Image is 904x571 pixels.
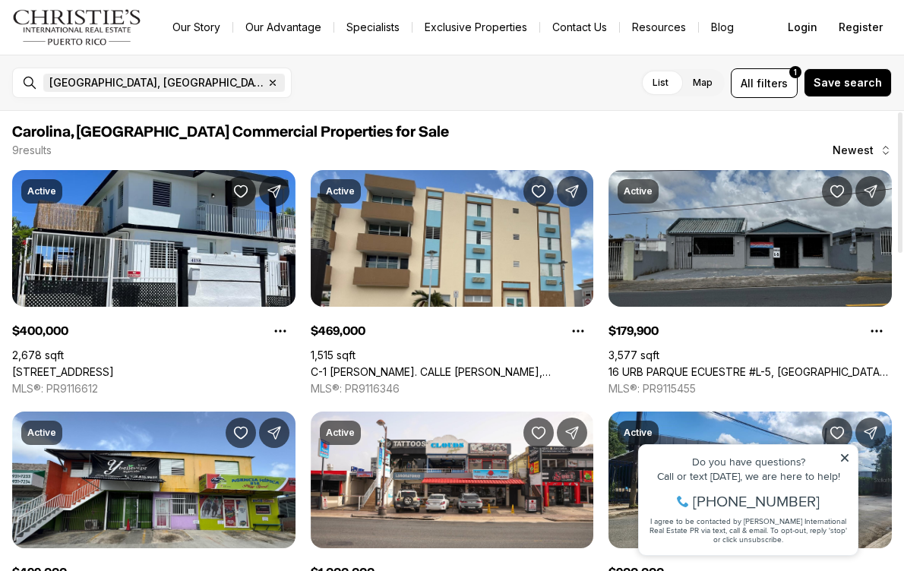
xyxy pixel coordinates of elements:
[822,418,852,448] button: Save Property: SR-887 KM 1.0 - LOT B SAN ANTON WARD
[608,365,892,379] a: 16 URB PARQUE ECUESTRE #L-5, CAROLINA PR, 00987
[326,185,355,197] p: Active
[757,75,788,91] span: filters
[12,9,142,46] img: logo
[822,176,852,207] button: Save Property: 16 URB PARQUE ECUESTRE #L-5
[334,17,412,38] a: Specialists
[699,17,746,38] a: Blog
[523,418,554,448] button: Save Property: 5900 AVENIDA ISLA VERDE #5
[624,427,653,439] p: Active
[557,176,587,207] button: Share Property
[62,71,189,87] span: [PHONE_NUMBER]
[27,427,56,439] p: Active
[523,176,554,207] button: Save Property: C-1 LORENZO VIZCARRONDO. CALLE IGNACIO ARZUAGA, ESQUIN
[226,418,256,448] button: Save Property: A13 GALICIA AVE., CASTELLANA GARDENS DEV.
[624,185,653,197] p: Active
[833,144,874,156] span: Newest
[12,125,449,140] span: Carolina, [GEOGRAPHIC_DATA] Commercial Properties for Sale
[12,144,52,156] p: 9 results
[160,17,232,38] a: Our Story
[233,17,333,38] a: Our Advantage
[804,68,892,97] button: Save search
[27,185,56,197] p: Active
[326,427,355,439] p: Active
[259,176,289,207] button: Share Property
[226,176,256,207] button: Save Property: 4RN8 CALLE VIA 37
[741,75,754,91] span: All
[814,77,882,89] span: Save search
[794,66,797,78] span: 1
[640,69,681,96] label: List
[259,418,289,448] button: Share Property
[540,17,619,38] button: Contact Us
[830,12,892,43] button: Register
[839,21,883,33] span: Register
[563,316,593,346] button: Property options
[788,21,817,33] span: Login
[49,77,264,89] span: [GEOGRAPHIC_DATA], [GEOGRAPHIC_DATA], [GEOGRAPHIC_DATA]
[779,12,827,43] button: Login
[823,135,901,166] button: Newest
[16,34,220,45] div: Do you have questions?
[731,68,798,98] button: Allfilters1
[265,316,296,346] button: Property options
[16,49,220,59] div: Call or text [DATE], we are here to help!
[861,316,892,346] button: Property options
[855,418,886,448] button: Share Property
[12,365,114,379] a: 4RN8 CALLE VIA 37, CAROLINA PR, 00983
[19,93,217,122] span: I agree to be contacted by [PERSON_NAME] International Real Estate PR via text, call & email. To ...
[311,365,594,379] a: C-1 LORENZO VIZCARRONDO. CALLE IGNACIO ARZUAGA, ESQUIN, CAROLINA PR, 00984
[412,17,539,38] a: Exclusive Properties
[557,418,587,448] button: Share Property
[620,17,698,38] a: Resources
[855,176,886,207] button: Share Property
[681,69,725,96] label: Map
